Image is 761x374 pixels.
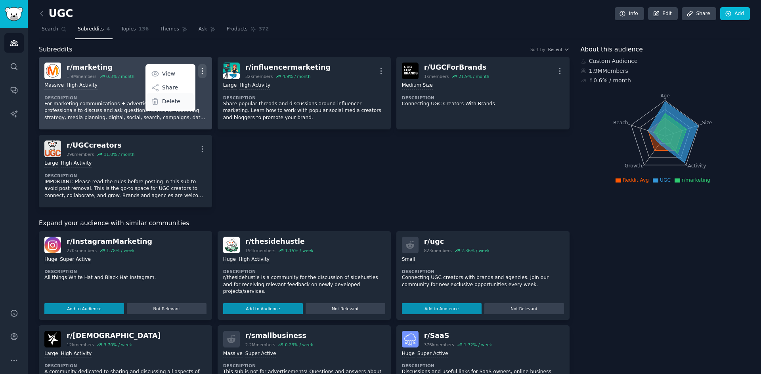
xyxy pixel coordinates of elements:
[464,342,492,347] div: 1.72 % / week
[283,74,311,79] div: 4.9 % / month
[245,237,314,247] div: r/ thesidehustle
[39,23,69,39] a: Search
[615,7,644,21] a: Info
[424,331,492,341] div: r/ SaaS
[44,363,207,368] dt: Description
[44,274,207,281] p: All things White Hat and Black Hat Instagram.
[625,163,642,169] tspan: Growth
[459,74,489,79] div: 21.9 % / month
[44,303,124,314] button: Add to Audience
[682,7,716,21] a: Share
[402,350,415,358] div: Huge
[245,63,331,72] div: r/ influencermarketing
[104,342,132,347] div: 3.70 % / week
[245,331,313,341] div: r/ smallbusiness
[44,350,58,358] div: Large
[245,342,275,347] div: 2.2M members
[227,26,248,33] span: Products
[78,26,104,33] span: Subreddits
[589,76,631,85] div: ↑ 0.6 % / month
[402,269,564,274] dt: Description
[44,178,207,199] p: IMPORTANT: Please read the rules before posting in this sub to avoid post removal. This is the go...
[39,218,189,228] span: Expand your audience with similar communities
[5,7,23,21] img: GummySearch logo
[67,74,97,79] div: 1.9M members
[39,135,212,207] a: UGCcreatorsr/UGCcreators29kmembers11.0% / monthLargeHigh ActivityDescriptionIMPORTANT: Please rea...
[402,331,419,347] img: SaaS
[44,269,207,274] dt: Description
[223,95,385,101] dt: Description
[285,248,313,253] div: 1.15 % / week
[67,152,94,157] div: 29k members
[61,350,92,358] div: High Activity
[139,26,149,33] span: 136
[424,63,489,72] div: r/ UGCForBrands
[44,173,207,178] dt: Description
[402,303,482,314] button: Add to Audience
[548,47,562,52] span: Recent
[688,163,706,169] tspan: Activity
[223,101,385,122] p: Share popular threads and discussions around influencer marketing. Learn how to work with popular...
[39,57,212,129] a: marketingr/marketing1.9Mmembers0.3% / monthViewShareDeleteMassiveHigh ActivityDescriptionFor mark...
[39,45,73,55] span: Subreddits
[402,82,433,89] div: Medium Size
[461,248,489,253] div: 2.36 % / week
[67,248,97,253] div: 270k members
[581,67,750,75] div: 1.9M Members
[402,363,564,368] dt: Description
[239,256,270,264] div: High Activity
[660,93,670,99] tspan: Age
[223,350,243,358] div: Massive
[306,303,385,314] button: Not Relevant
[530,47,545,52] div: Sort by
[396,57,570,129] a: UGCForBrandsr/UGCForBrands1kmembers21.9% / monthMedium SizeDescriptionConnecting UGC Creators Wit...
[39,8,73,20] h2: UGC
[223,63,240,79] img: influencermarketing
[118,23,151,39] a: Topics136
[285,342,313,347] div: 0.23 % / week
[224,23,272,39] a: Products372
[245,74,273,79] div: 32k members
[259,26,269,33] span: 372
[223,256,236,264] div: Huge
[44,140,61,157] img: UGCcreators
[239,82,270,89] div: High Activity
[581,57,750,65] div: Custom Audience
[44,95,207,101] dt: Description
[424,342,454,347] div: 376k members
[484,303,564,314] button: Not Relevant
[157,23,190,39] a: Themes
[424,74,449,79] div: 1k members
[581,45,643,55] span: About this audience
[61,160,92,167] div: High Activity
[196,23,218,39] a: Ask
[223,82,237,89] div: Large
[60,256,91,264] div: Super Active
[44,82,64,89] div: Massive
[67,342,94,347] div: 12k members
[75,23,113,39] a: Subreddits4
[223,237,240,253] img: thesidehustle
[44,101,207,122] p: For marketing communications + advertising industry professionals to discuss and ask questions re...
[245,248,275,253] div: 191k members
[107,26,110,33] span: 4
[223,303,303,314] button: Add to Audience
[162,84,178,92] p: Share
[720,7,750,21] a: Add
[44,63,61,79] img: marketing
[402,101,564,108] p: Connecting UGC Creators With Brands
[623,177,649,183] span: Reddit Avg
[67,331,161,341] div: r/ [DEMOGRAPHIC_DATA]
[218,57,391,129] a: influencermarketingr/influencermarketing32kmembers4.9% / monthLargeHigh ActivityDescriptionShare ...
[548,47,570,52] button: Recent
[223,269,385,274] dt: Description
[67,237,152,247] div: r/ InstagramMarketing
[245,350,276,358] div: Super Active
[402,256,415,264] div: Small
[44,160,58,167] div: Large
[402,274,564,288] p: Connecting UGC creators with brands and agencies. Join our community for new exclusive opportunit...
[44,237,61,253] img: InstagramMarketing
[104,152,135,157] div: 11.0 % / month
[199,26,207,33] span: Ask
[162,70,175,78] p: View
